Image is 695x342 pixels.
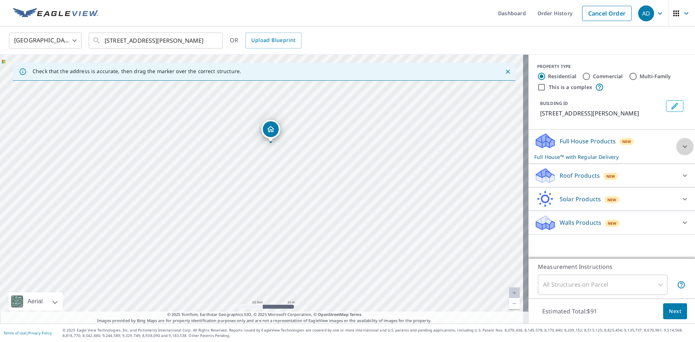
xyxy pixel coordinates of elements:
[534,153,676,161] p: Full House™ with Regular Delivery
[4,330,26,335] a: Terms of Use
[538,275,667,295] div: All Structures on Parcel
[105,30,208,51] input: Search by address or latitude-longitude
[251,36,295,45] span: Upload Blueprint
[4,331,52,335] p: |
[582,6,632,21] a: Cancel Order
[638,5,654,21] div: AD
[261,120,280,142] div: Dropped pin, building 1, Residential property, 1710 Stonegate Dr Estes Park, CO 80517
[540,109,663,118] p: [STREET_ADDRESS][PERSON_NAME]
[677,280,686,289] span: Your report will include each building or structure inside the parcel boundary. In some cases, du...
[548,73,576,80] label: Residential
[537,63,686,70] div: PROPERTY TYPE
[538,262,686,271] p: Measurement Instructions
[28,330,52,335] a: Privacy Policy
[230,33,302,48] div: OR
[540,100,568,106] p: BUILDING ID
[560,171,600,180] p: Roof Products
[245,33,301,48] a: Upload Blueprint
[167,312,362,318] span: © 2025 TomTom, Earthstar Geographics SIO, © 2025 Microsoft Corporation, ©
[560,137,616,145] p: Full House Products
[13,8,98,19] img: EV Logo
[669,307,681,316] span: Next
[25,292,45,311] div: Aerial
[534,214,689,231] div: Walls ProductsNew
[663,303,687,320] button: Next
[536,303,603,319] p: Estimated Total: $91
[318,312,348,317] a: OpenStreetMap
[622,139,631,144] span: New
[534,132,689,161] div: Full House ProductsNewFull House™ with Regular Delivery
[607,197,616,203] span: New
[503,67,513,76] button: Close
[549,84,592,91] label: This is a complex
[33,68,241,75] p: Check that the address is accurate, then drag the marker over the correct structure.
[534,190,689,208] div: Solar ProductsNew
[560,218,601,227] p: Walls Products
[509,287,520,298] a: Current Level 20, Zoom In Disabled
[9,292,63,311] div: Aerial
[350,312,362,317] a: Terms
[608,220,617,226] span: New
[606,173,615,179] span: New
[560,195,601,203] p: Solar Products
[640,73,671,80] label: Multi-Family
[593,73,623,80] label: Commercial
[534,167,689,184] div: Roof ProductsNew
[509,298,520,309] a: Current Level 20, Zoom Out
[63,328,691,338] p: © 2025 Eagle View Technologies, Inc. and Pictometry International Corp. All Rights Reserved. Repo...
[9,30,81,51] div: [GEOGRAPHIC_DATA]
[666,100,683,112] button: Edit building 1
